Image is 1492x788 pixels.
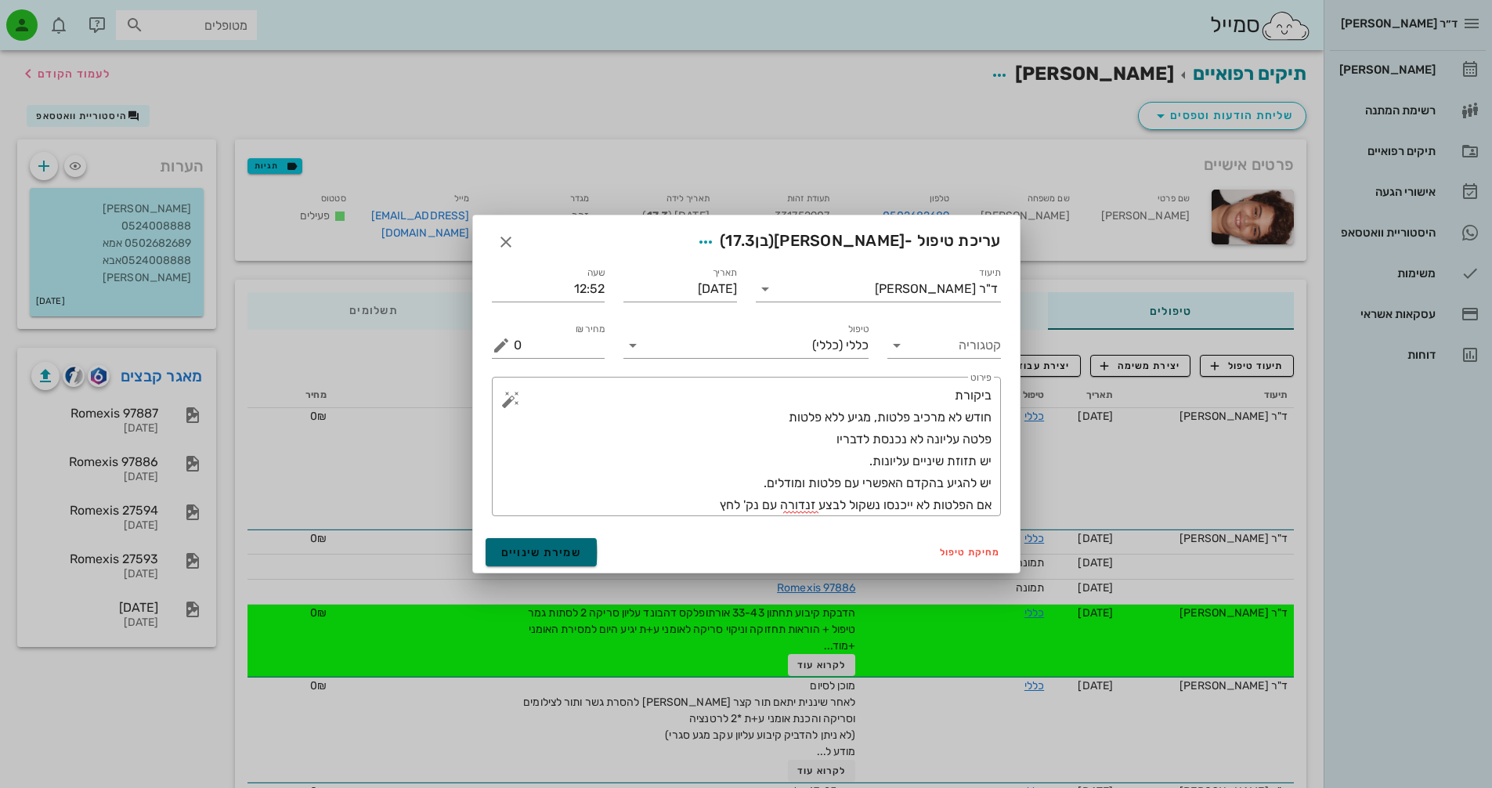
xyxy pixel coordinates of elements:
label: תיעוד [979,267,1001,279]
span: [PERSON_NAME] [774,231,905,250]
span: (בן ) [720,231,774,250]
label: טיפול [848,324,869,335]
span: 17.3 [725,231,755,250]
label: מחיר ₪ [576,324,605,335]
span: שמירת שינויים [501,546,582,559]
button: שמירת שינויים [486,538,598,566]
label: פירוט [970,372,992,384]
span: מחיקת טיפול [940,547,1001,558]
button: מחיקת טיפול [934,541,1007,563]
div: ד"ר [PERSON_NAME] [875,282,998,296]
label: שעה [587,267,605,279]
span: כללי [846,338,869,352]
span: עריכת טיפול - [692,228,1001,256]
span: (כללי) [812,338,843,352]
div: תיעודד"ר [PERSON_NAME] [756,277,1001,302]
label: תאריך [712,267,737,279]
button: מחיר ₪ appended action [492,336,511,355]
